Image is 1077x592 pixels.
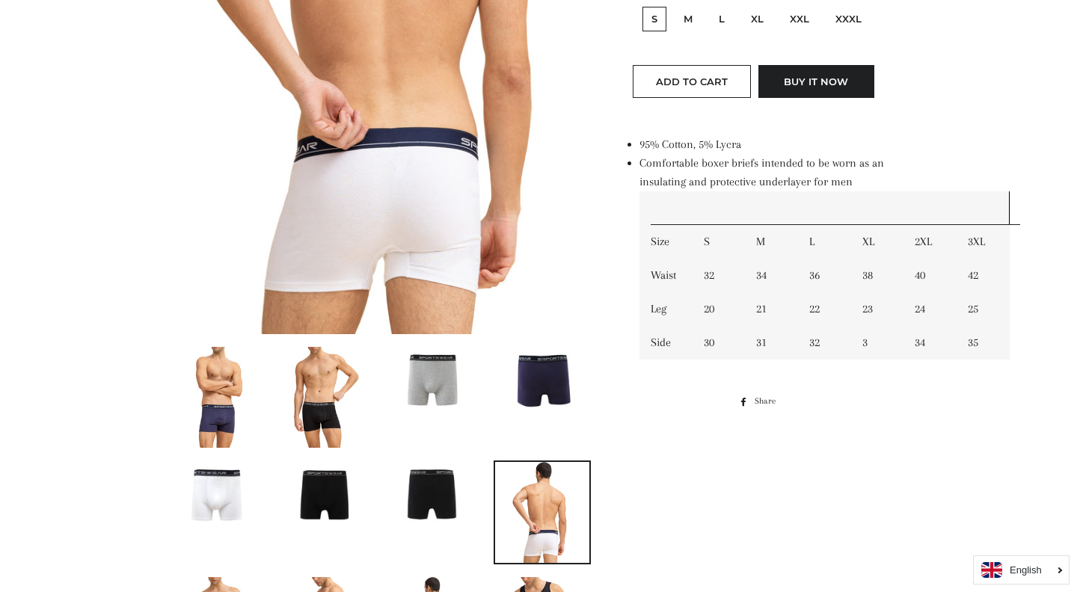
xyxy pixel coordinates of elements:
img: Load image into Gallery viewer, Men&#39;s Sportswear Boxer Briefs [387,462,481,525]
td: 32 [693,259,746,292]
td: Leg [639,292,693,326]
img: Load image into Gallery viewer, Men&#39;s Sportswear Boxer Briefs [170,462,264,525]
td: 25 [957,292,1010,326]
img: Load image into Gallery viewer, Men&#39;s Sportswear Boxer Briefs [183,347,251,448]
button: Buy it now [758,65,874,98]
label: XXXL [826,7,871,31]
td: 2XL [903,225,957,259]
span: 95% Cotton, 5% Lycra [639,138,741,151]
td: Side [639,326,693,360]
td: L [798,225,851,259]
td: 38 [851,259,904,292]
td: 32 [798,326,851,360]
td: 42 [957,259,1010,292]
td: S [693,225,746,259]
img: Load image into Gallery viewer, Men&#39;s Sportswear Boxer Briefs [509,462,576,563]
label: M [675,7,702,31]
img: Load image into Gallery viewer, Men&#39;s Sportswear Boxer Briefs [278,462,372,525]
td: 30 [693,326,746,360]
td: Size [639,225,693,259]
td: XL [851,225,904,259]
td: 34 [745,259,798,292]
td: 22 [798,292,851,326]
td: 20 [693,292,746,326]
img: Load image into Gallery viewer, Men&#39;s Sportswear Boxer Briefs [387,347,481,410]
td: 31 [745,326,798,360]
td: Waist [639,259,693,292]
button: Add to Cart [633,65,751,98]
label: L [710,7,734,31]
td: 3XL [957,225,1010,259]
td: 34 [903,326,957,360]
label: XL [742,7,773,31]
img: Load image into Gallery viewer, Men&#39;s Sportswear Boxer Briefs [292,347,359,448]
label: S [642,7,666,31]
label: XXL [781,7,818,31]
img: Load image into Gallery viewer, Men&#39;s Sportswear Boxer Briefs [495,347,589,410]
td: 35 [957,326,1010,360]
td: 36 [798,259,851,292]
td: 24 [903,292,957,326]
li: Comfortable boxer briefs intended to be worn as an insulating and protective underlayer for men [639,154,890,360]
i: English [1010,565,1042,575]
span: Add to Cart [656,75,728,87]
td: 3 [851,326,904,360]
td: 23 [851,292,904,326]
td: M [745,225,798,259]
td: 40 [903,259,957,292]
a: English [981,562,1061,578]
td: 21 [745,292,798,326]
span: Share [755,393,783,410]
